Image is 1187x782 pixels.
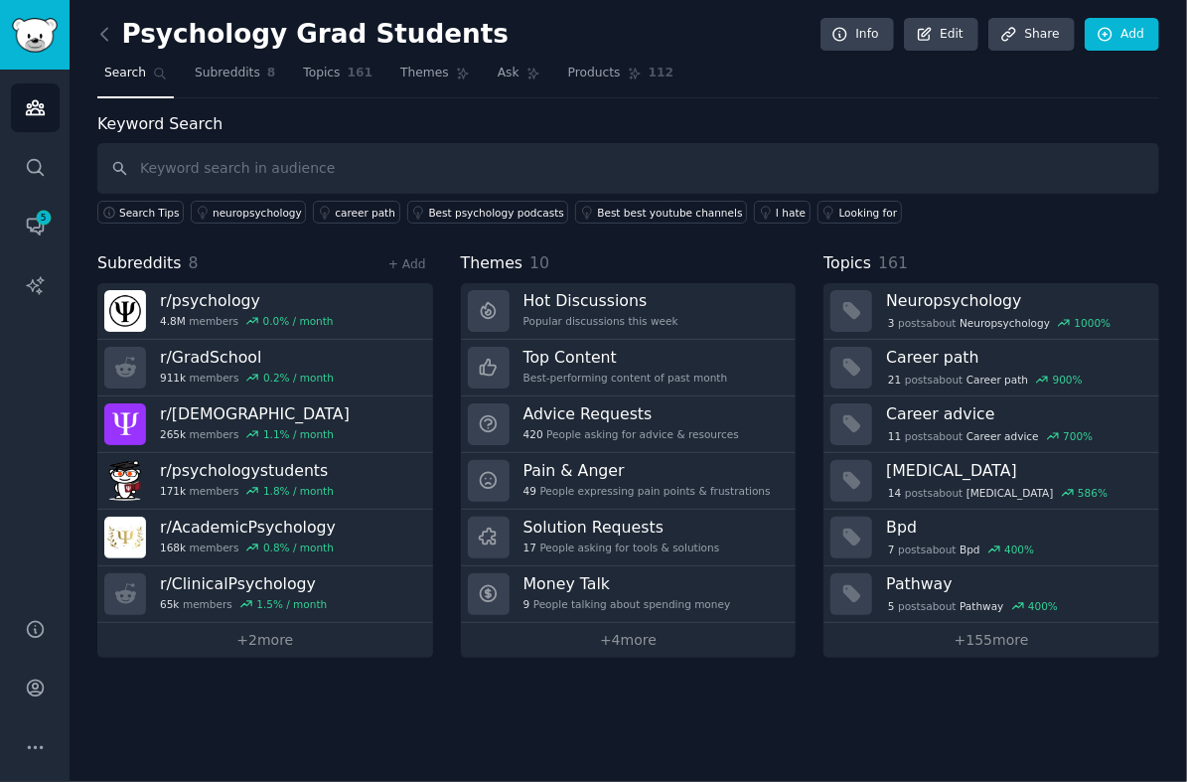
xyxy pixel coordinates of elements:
span: 161 [348,65,373,82]
div: post s about [886,371,1084,389]
a: r/ClinicalPsychology65kmembers1.5% / month [97,566,433,623]
div: 0.0 % / month [263,314,334,328]
span: Themes [400,65,449,82]
h3: Solution Requests [523,517,720,538]
a: Top ContentBest-performing content of past month [461,340,797,396]
div: People talking about spending money [523,597,731,611]
div: members [160,541,336,554]
span: 9 [523,597,530,611]
div: People expressing pain points & frustrations [523,484,771,498]
div: members [160,484,334,498]
a: Advice Requests420People asking for advice & resources [461,396,797,453]
a: Ask [491,58,547,98]
a: r/psychology4.8Mmembers0.0% / month [97,283,433,340]
a: career path [313,201,399,224]
span: 65k [160,597,179,611]
a: +4more [461,623,797,658]
span: 161 [878,253,908,272]
span: 265k [160,427,186,441]
div: post s about [886,597,1060,615]
h3: Neuropsychology [886,290,1145,311]
h3: r/ GradSchool [160,347,334,368]
div: 700 % [1063,429,1093,443]
span: 21 [888,373,901,387]
div: post s about [886,427,1095,445]
span: Neuropsychology [960,316,1050,330]
img: psychology [104,290,146,332]
span: Subreddits [195,65,260,82]
div: 586 % [1078,486,1108,500]
a: Subreddits8 [188,58,282,98]
div: 0.8 % / month [263,541,334,554]
div: neuropsychology [213,206,302,220]
div: career path [335,206,395,220]
img: GummySearch logo [12,18,58,53]
span: 171k [160,484,186,498]
span: Career path [966,373,1028,387]
span: 911k [160,371,186,385]
span: Ask [498,65,519,82]
span: Topics [823,251,871,276]
h3: r/ ClinicalPsychology [160,573,327,594]
div: members [160,314,334,328]
span: 14 [888,486,901,500]
a: [MEDICAL_DATA]14postsabout[MEDICAL_DATA]586% [823,453,1159,510]
span: 11 [888,429,901,443]
a: Career path21postsaboutCareer path900% [823,340,1159,396]
div: 400 % [1004,543,1034,556]
a: Products112 [561,58,680,98]
img: AcademicPsychology [104,517,146,558]
span: 8 [267,65,276,82]
a: Pathway5postsaboutPathway400% [823,566,1159,623]
span: 5 [888,599,895,613]
div: Best best youtube channels [597,206,742,220]
div: 1.1 % / month [263,427,334,441]
a: Search [97,58,174,98]
a: Topics161 [296,58,379,98]
button: Search Tips [97,201,184,224]
span: Bpd [960,543,980,556]
span: 3 [888,316,895,330]
div: post s about [886,314,1113,332]
a: Best best youtube channels [575,201,747,224]
span: 8 [189,253,199,272]
div: 1.8 % / month [263,484,334,498]
span: Search [104,65,146,82]
div: 0.2 % / month [263,371,334,385]
a: r/[DEMOGRAPHIC_DATA]265kmembers1.1% / month [97,396,433,453]
a: Add [1085,18,1159,52]
h2: Psychology Grad Students [97,19,509,51]
span: 5 [35,211,53,225]
span: Themes [461,251,523,276]
span: 4.8M [160,314,186,328]
div: post s about [886,541,1036,558]
span: 168k [160,541,186,554]
div: 400 % [1028,599,1058,613]
div: I hate [776,206,806,220]
h3: Pain & Anger [523,460,771,481]
h3: [MEDICAL_DATA] [886,460,1145,481]
div: Popular discussions this week [523,314,678,328]
span: Products [568,65,621,82]
a: Share [988,18,1074,52]
div: post s about [886,484,1110,502]
h3: Money Talk [523,573,731,594]
h3: Advice Requests [523,403,739,424]
span: Topics [303,65,340,82]
h3: r/ psychologystudents [160,460,334,481]
div: 1000 % [1075,316,1112,330]
span: 420 [523,427,543,441]
h3: r/ AcademicPsychology [160,517,336,538]
span: Search Tips [119,206,180,220]
span: Pathway [960,599,1003,613]
a: Money Talk9People talking about spending money [461,566,797,623]
a: Career advice11postsaboutCareer advice700% [823,396,1159,453]
span: Subreddits [97,251,182,276]
img: askpsychology [104,403,146,445]
div: members [160,597,327,611]
span: Career advice [966,429,1039,443]
a: Neuropsychology3postsaboutNeuropsychology1000% [823,283,1159,340]
div: 1.5 % / month [256,597,327,611]
a: Looking for [817,201,902,224]
a: Solution Requests17People asking for tools & solutions [461,510,797,566]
